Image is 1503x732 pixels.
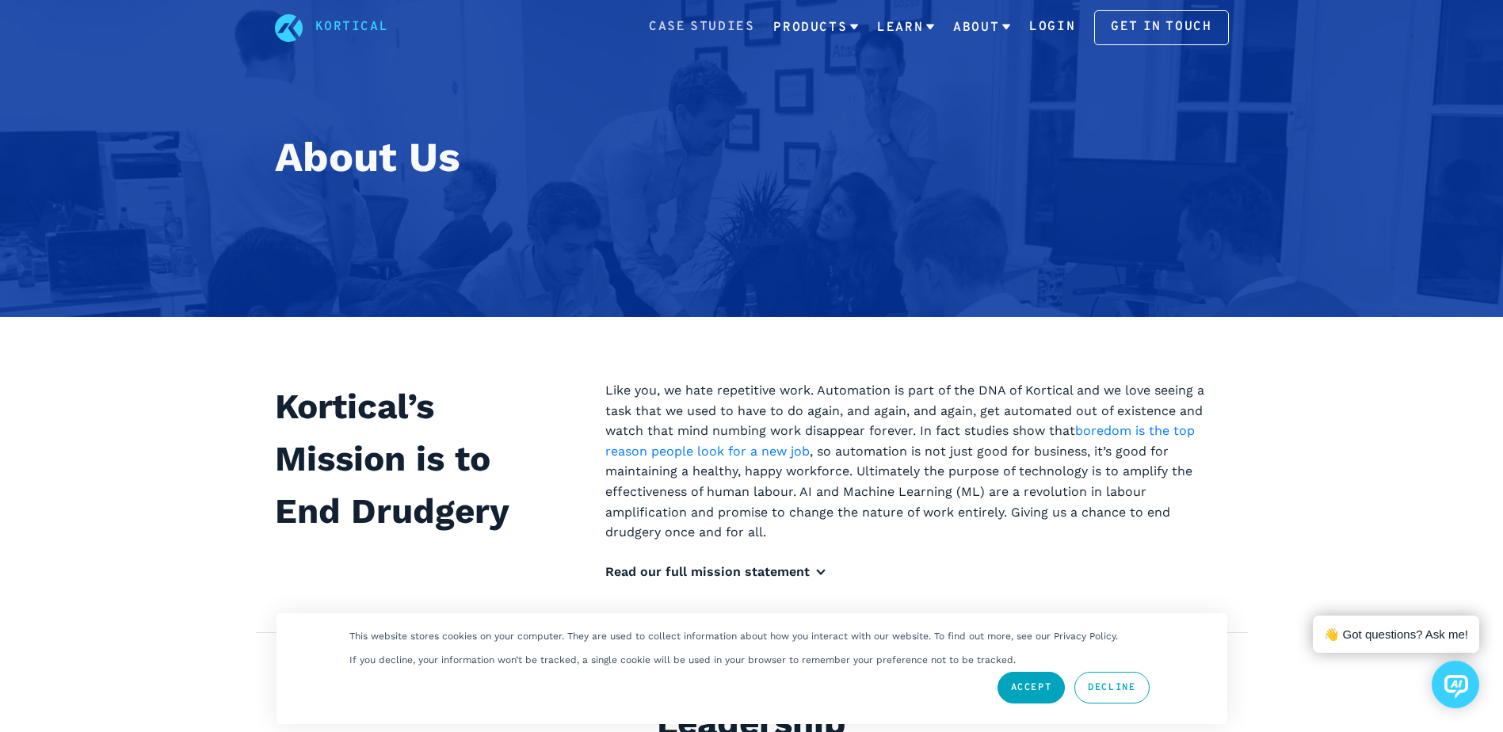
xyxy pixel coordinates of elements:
h2: Kortical’s Mission is to End Drudgery [275,380,567,537]
a: Login [1029,17,1075,38]
div: Read our full mission statement [605,562,1229,582]
a: boredom is the top reason people look for a new job [605,423,1195,459]
a: Accept [998,672,1066,703]
a: Decline [1074,672,1149,703]
a: Learn [877,7,934,48]
a: Kortical [315,17,389,38]
a: Get in touch [1094,10,1228,45]
a: Products [773,7,858,48]
p: If you decline, your information won’t be tracked, a single cookie will be used in your browser t... [349,654,1016,665]
h1: About Us [275,127,1229,189]
p: This website stores cookies on your computer. They are used to collect information about how you ... [349,631,1118,642]
p: Like you, we hate repetitive work. Automation is part of the DNA of Kortical and we love seeing a... [605,380,1229,543]
a: Case Studies [649,17,754,38]
a: About [953,7,1010,48]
